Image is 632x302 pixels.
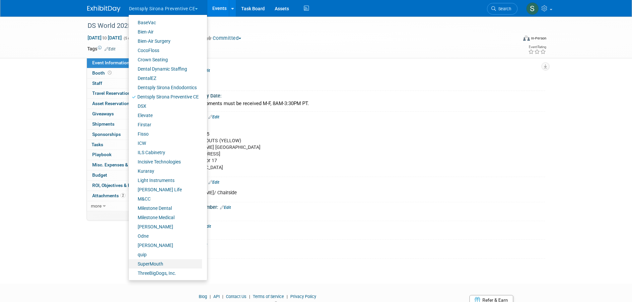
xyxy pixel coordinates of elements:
a: Bien-Air Surgery [129,36,202,46]
span: more [91,203,102,209]
span: Staff [92,81,102,86]
span: Booth [92,70,113,76]
span: Event Information [92,60,129,65]
span: | [247,294,252,299]
span: Attachments [92,193,125,198]
span: 2 [120,193,125,198]
a: Elevate [129,111,202,120]
a: Dentsply Sirona Preventive CE [129,92,202,101]
a: Dentsply Sirona Endodontics [129,83,202,92]
span: [DATE] [DATE] [87,35,122,41]
span: to [102,35,108,40]
span: Giveaways [92,111,114,116]
a: CocoFloss [129,46,202,55]
a: Edit [208,115,219,119]
img: Samantha Meyers [526,2,539,15]
div: Ship To Attention: [168,177,545,186]
a: DentalEZ [129,74,202,83]
div: 8/11- 9/12 Shipments must be received M-F, 8AM-3:30PM PT. [173,98,540,109]
a: Dental Dynamic Staffing [129,64,202,74]
span: Travel Reservations [92,91,133,96]
button: Committed [204,35,244,42]
a: Bien-Air [129,27,202,36]
div: BREAKOUTS DS World 2025 Zone: BREAKOUTS (YELLOW) [PERSON_NAME] [GEOGRAPHIC_DATA] [STREET_ADDRESS]... [173,121,472,174]
span: (5 days) [123,36,137,40]
a: SuperMouth [129,259,202,269]
img: ExhibitDay [87,6,120,12]
a: Staff [87,79,156,89]
div: Shipping Address: [168,112,545,120]
a: Firstar [129,120,202,129]
a: [PERSON_NAME] [129,222,202,231]
a: Attachments2 [87,191,156,201]
span: Misc. Expenses & Credits [92,162,144,167]
a: Travel Reservations [87,89,156,98]
a: Incisive Technologies [129,157,202,166]
div: [DATE]-[DATE] [173,75,472,88]
a: Edit [200,224,211,229]
a: Edit [196,243,207,247]
a: Asset Reservations13 [87,99,156,109]
a: BaseVac [129,18,202,27]
span: ROI, Objectives & ROO [92,183,137,188]
a: Search [487,3,518,15]
span: | [208,294,212,299]
a: Booth [87,68,156,78]
a: Edit [208,180,219,185]
a: [PERSON_NAME] [129,241,202,250]
div: [PERSON_NAME]/ Chairside [173,186,472,200]
span: Search [496,6,511,11]
a: Contact Us [226,294,246,299]
a: Terms of Service [253,294,284,299]
a: DSX [129,101,202,111]
a: Giveaways [87,109,156,119]
img: Format-Inperson.png [523,35,530,41]
a: Sponsorships [87,130,156,140]
td: Tags [87,45,115,52]
a: ThreeBigDogs, Inc. [129,269,202,278]
a: quip [129,250,202,259]
a: Kuraray [129,166,202,176]
a: Tasks [87,140,156,150]
a: Budget [87,170,156,180]
span: Tasks [92,142,103,147]
span: Sponsorships [92,132,121,137]
a: Fisso [129,129,202,139]
div: Shipment Arrive By Date: [168,91,545,99]
div: Event Notes: [168,240,545,248]
div: Ship To Phone Number: [168,202,545,211]
div: Requested By: [168,221,545,230]
a: ICW [129,139,202,148]
a: Playbook [87,150,156,160]
a: API [213,294,220,299]
div: DS World 2025 [GEOGRAPHIC_DATA] [85,20,508,32]
a: ROI, Objectives & ROO [87,181,156,191]
div: Course Dates: [168,65,545,74]
a: Odne [129,231,202,241]
div: In-Person [531,36,546,41]
div: Event Format [478,34,547,44]
a: Shipments [87,119,156,129]
span: | [285,294,289,299]
span: Booth not reserved yet [106,70,113,75]
a: Event Information [87,58,156,68]
a: ILS Cabinetry [129,148,202,157]
a: Edit [220,205,231,210]
span: Asset Reservations [92,101,140,106]
a: M&CC [129,194,202,204]
a: Edit [105,47,115,51]
a: Crown Seating [129,55,202,64]
a: Blog [199,294,207,299]
a: Privacy Policy [290,294,316,299]
span: Shipments [92,121,114,127]
a: Milestone Medical [129,213,202,222]
a: Milestone Dental [129,204,202,213]
a: Edit [199,68,210,73]
div: Event Rating [528,45,546,49]
span: Budget [92,172,107,178]
a: Light Instruments [129,176,202,185]
a: Misc. Expenses & Credits [87,160,156,170]
span: Playbook [92,152,111,157]
span: | [221,294,225,299]
a: [PERSON_NAME] Life [129,185,202,194]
